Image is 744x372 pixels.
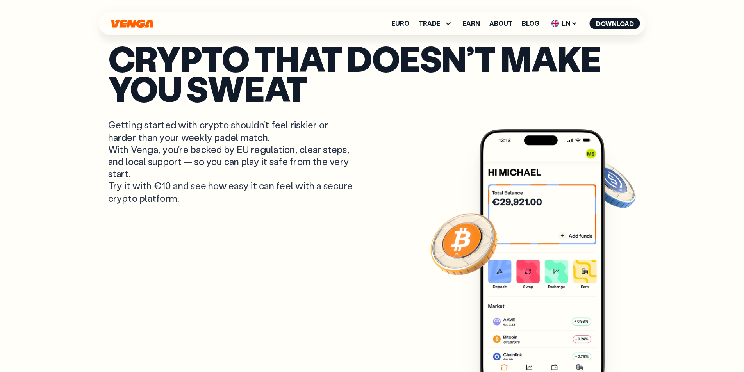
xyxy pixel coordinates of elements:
[108,43,636,103] p: Crypto that doesn’t make you sweat
[549,17,580,30] span: EN
[590,18,640,29] button: Download
[429,208,499,279] img: Bitcoin
[462,20,480,27] a: Earn
[551,20,559,27] img: flag-uk
[111,19,154,28] svg: Home
[419,19,453,28] span: TRADE
[581,156,637,212] img: USDC coin
[522,20,539,27] a: Blog
[489,20,512,27] a: About
[108,119,355,204] p: Getting started with crypto shouldn’t feel riskier or harder than your weekly padel match. With V...
[419,20,441,27] span: TRADE
[391,20,409,27] a: Euro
